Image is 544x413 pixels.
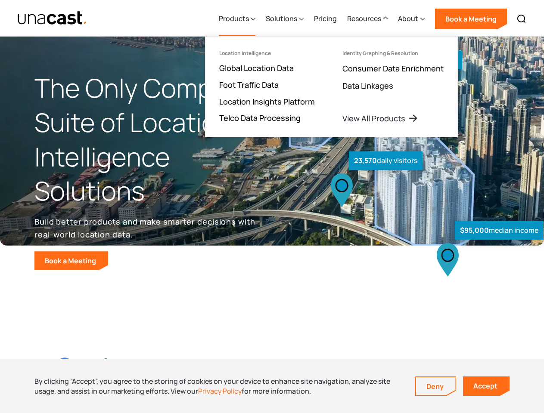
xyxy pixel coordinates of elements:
div: Products [219,13,249,24]
img: Unacast text logo [17,11,87,26]
div: Products [219,1,255,37]
nav: Products [205,36,458,137]
a: Privacy Policy [198,386,242,396]
a: home [17,11,87,26]
strong: $95,000 [460,225,489,235]
img: Search icon [516,14,527,24]
a: Deny [416,377,456,395]
img: Google logo Color [57,358,117,378]
div: Resources [347,13,381,24]
a: Book a Meeting [435,9,507,29]
h1: The Only Complete Suite of Location Intelligence Solutions [34,71,272,208]
strong: 23,570 [354,156,377,165]
img: Harvard U logo [335,358,395,378]
div: median income [455,221,544,240]
a: Global Location Data [219,63,294,73]
div: About [398,13,418,24]
div: About [398,1,425,37]
a: Accept [463,376,510,396]
a: Consumer Data Enrichment [342,63,444,74]
a: Location Insights Platform [219,96,315,107]
a: Book a Meeting [34,251,108,270]
div: Identity Graphing & Resolution [342,50,418,56]
div: Solutions [266,1,304,37]
div: Location Intelligence [219,50,271,56]
a: Pricing [314,1,337,37]
a: Telco Data Processing [219,113,301,123]
div: Resources [347,1,388,37]
div: daily visitors [349,151,423,170]
div: By clicking “Accept”, you agree to the storing of cookies on your device to enhance site navigati... [34,376,402,396]
a: Foot Traffic Data [219,80,279,90]
a: Data Linkages [342,80,393,91]
a: View All Products [342,113,418,123]
img: BCG logo [242,355,302,380]
div: Solutions [266,13,297,24]
p: Build better products and make smarter decisions with real-world location data. [34,215,258,241]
